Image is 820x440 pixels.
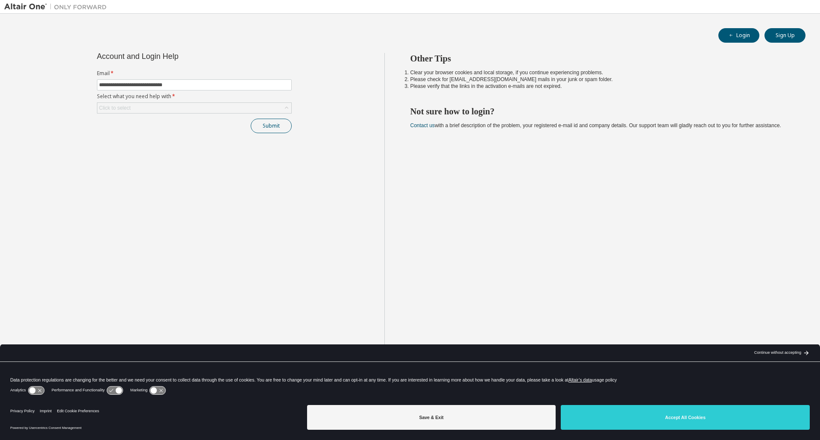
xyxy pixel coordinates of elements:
button: Submit [251,119,292,133]
label: Email [97,70,292,77]
div: Click to select [99,105,131,111]
button: Sign Up [764,28,805,43]
h2: Other Tips [410,53,791,64]
button: Login [718,28,759,43]
span: with a brief description of the problem, your registered e-mail id and company details. Our suppo... [410,122,781,128]
li: Please verify that the links in the activation e-mails are not expired. [410,83,791,90]
li: Clear your browser cookies and local storage, if you continue experiencing problems. [410,69,791,76]
h2: Not sure how to login? [410,106,791,117]
label: Select what you need help with [97,93,292,100]
li: Please check for [EMAIL_ADDRESS][DOMAIN_NAME] mails in your junk or spam folder. [410,76,791,83]
img: Altair One [4,3,111,11]
div: Click to select [97,103,291,113]
div: Account and Login Help [97,53,253,60]
a: Contact us [410,122,435,128]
